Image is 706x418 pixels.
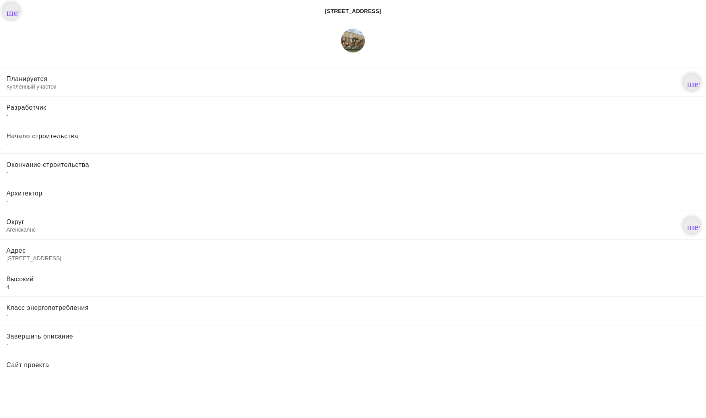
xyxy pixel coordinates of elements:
[6,226,36,233] font: Агенскалнс
[6,284,10,290] font: 4
[6,112,8,118] font: -
[325,8,381,14] font: [STREET_ADDRESS]
[6,304,89,311] font: Класс энергопотребления
[6,169,8,176] font: -
[6,219,24,225] font: Округ
[6,190,43,197] font: Архитектор
[6,255,61,261] font: [STREET_ADDRESS]
[6,75,47,82] font: Планируется
[6,312,8,319] font: -
[6,6,72,16] font: шеврон_левый
[3,3,19,19] a: шеврон_левый
[6,362,49,368] font: Сайт проекта
[6,104,46,111] font: Разработчик
[6,370,8,376] font: -
[6,198,8,204] font: -
[6,341,8,347] font: -
[6,161,89,168] font: Окончание строительства
[6,133,78,139] font: Начало строительства
[6,141,8,147] font: -
[6,333,73,340] font: Завершить описание
[684,217,700,233] a: шеврон_правый
[6,276,34,283] font: Высокий
[684,74,700,90] a: шеврон_правый
[6,247,26,254] font: Адрес
[6,83,56,90] font: Купленный участок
